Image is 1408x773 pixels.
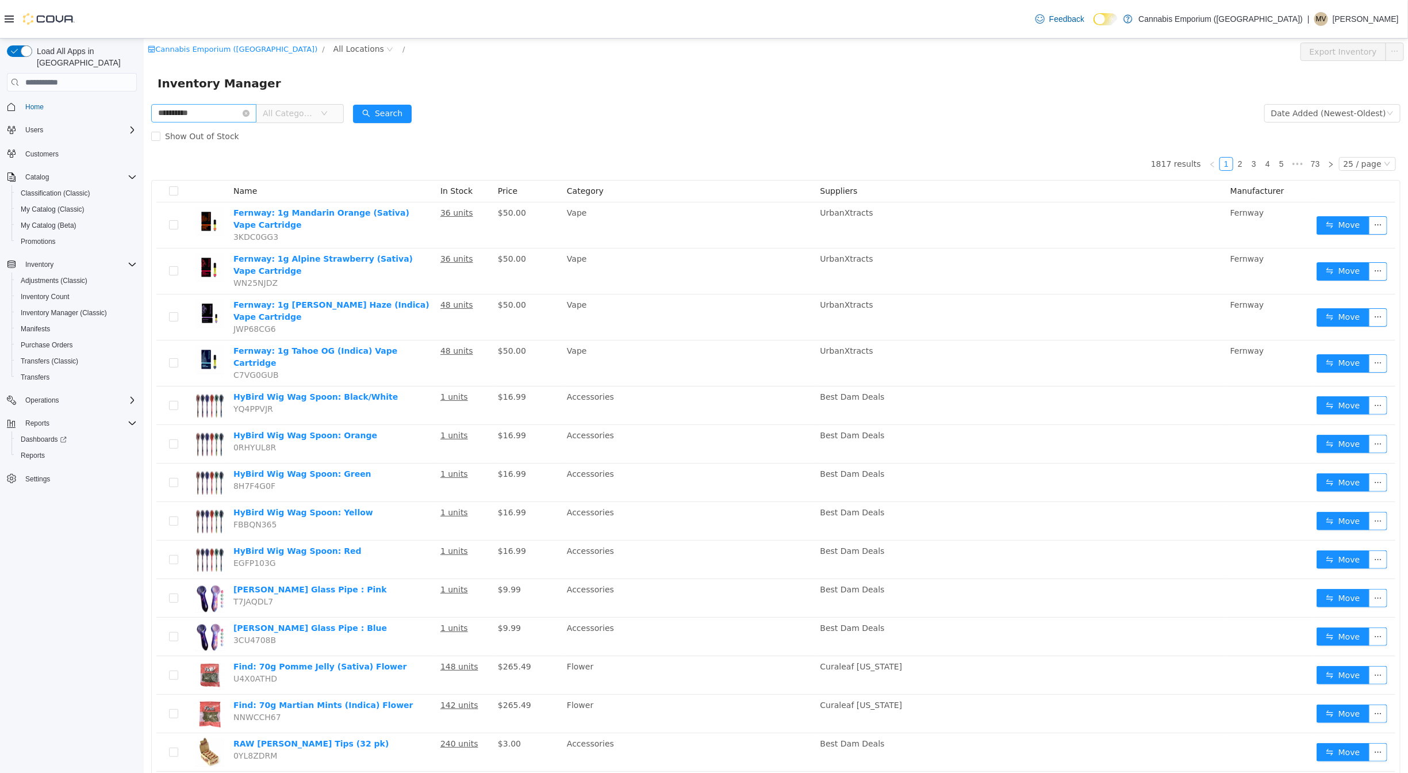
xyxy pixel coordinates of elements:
[1173,627,1226,646] button: icon: swapMove
[21,416,137,430] span: Reports
[2,257,141,273] button: Inventory
[1225,550,1244,569] button: icon: ellipsis
[16,322,137,336] span: Manifests
[354,662,388,671] span: $265.49
[52,468,80,497] img: HyBird Wig Wag Spoon: Yellow hero shot
[297,148,329,157] span: In Stock
[90,354,254,363] a: HyBird Wig Wag Spoon: Black/White
[1094,25,1094,26] span: Dark Mode
[21,308,107,317] span: Inventory Manager (Classic)
[1316,12,1326,26] span: MV
[297,508,324,517] u: 1 units
[90,585,243,594] a: [PERSON_NAME] Glass Pipe : Blue
[1225,705,1244,723] button: icon: ellipsis
[21,258,137,271] span: Inventory
[1242,4,1260,22] button: icon: ellipsis
[419,656,672,695] td: Flower
[190,4,240,17] span: All Locations
[1333,12,1399,26] p: [PERSON_NAME]
[16,306,112,320] a: Inventory Manager (Classic)
[1173,666,1226,684] button: icon: swapMove
[354,585,377,594] span: $9.99
[677,170,730,179] span: UrbanXtracts
[297,469,324,479] u: 1 units
[21,292,70,301] span: Inventory Count
[90,332,135,341] span: C7VG0GUB
[21,340,73,350] span: Purchase Orders
[52,353,80,381] img: HyBird Wig Wag Spoon: Black/White hero shot
[177,71,184,79] i: icon: down
[677,701,741,710] span: Best Dam Deals
[90,674,137,683] span: NNWCCH67
[4,6,174,15] a: icon: shopCannabis Emporium ([GEOGRAPHIC_DATA])
[1117,118,1131,132] li: 4
[2,415,141,431] button: Reports
[1087,216,1121,225] span: Fernway
[90,636,133,645] span: U4X0ATHD
[21,276,87,285] span: Adjustments (Classic)
[354,546,377,556] span: $9.99
[677,585,741,594] span: Best Dam Deals
[1225,589,1244,607] button: icon: ellipsis
[1076,119,1089,132] a: 1
[90,469,229,479] a: HyBird Wig Wag Spoon: Yellow
[11,337,141,353] button: Purchase Orders
[21,100,48,114] a: Home
[11,353,141,369] button: Transfers (Classic)
[1307,12,1310,26] p: |
[11,369,141,385] button: Transfers
[297,701,335,710] u: 240 units
[1173,512,1226,530] button: icon: swapMove
[21,189,90,198] span: Classification (Classic)
[16,219,137,232] span: My Catalog (Beta)
[354,262,382,271] span: $50.00
[297,262,329,271] u: 48 units
[1240,122,1247,130] i: icon: down
[11,431,141,447] a: Dashboards
[677,662,759,671] span: Curaleaf [US_STATE]
[297,431,324,440] u: 1 units
[297,308,329,317] u: 48 units
[1225,666,1244,684] button: icon: ellipsis
[52,661,80,690] img: Find: 70g Martian Mints (Indica) Flower hero shot
[354,170,382,179] span: $50.00
[90,170,266,191] a: Fernway: 1g Mandarin Orange (Sativa) Vape Cartridge
[16,274,92,288] a: Adjustments (Classic)
[16,186,137,200] span: Classification (Classic)
[354,431,382,440] span: $16.99
[1225,473,1244,492] button: icon: ellipsis
[1173,270,1226,288] button: icon: swapMove
[25,260,53,269] span: Inventory
[354,354,382,363] span: $16.99
[90,262,286,283] a: Fernway: 1g [PERSON_NAME] Haze (Indica) Vape Cartridge
[297,170,329,179] u: 36 units
[32,45,137,68] span: Load All Apps in [GEOGRAPHIC_DATA]
[1225,512,1244,530] button: icon: ellipsis
[677,354,741,363] span: Best Dam Deals
[1173,396,1226,415] button: icon: swapMove
[1225,270,1244,288] button: icon: ellipsis
[297,662,335,671] u: 142 units
[21,205,85,214] span: My Catalog (Classic)
[677,546,741,556] span: Best Dam Deals
[16,370,137,384] span: Transfers
[16,219,81,232] a: My Catalog (Beta)
[297,546,324,556] u: 1 units
[90,558,129,568] span: T7JAQDL7
[1173,178,1226,196] button: icon: swapMove
[1173,473,1226,492] button: icon: swapMove
[90,662,270,671] a: Find: 70g Martian Mints (Indica) Flower
[2,98,141,115] button: Home
[21,472,55,486] a: Settings
[1225,178,1244,196] button: icon: ellipsis
[90,597,132,606] span: 3CU4708B
[419,302,672,348] td: Vape
[21,357,78,366] span: Transfers (Classic)
[16,433,137,446] span: Dashboards
[16,290,137,304] span: Inventory Count
[2,145,141,162] button: Customers
[16,433,71,446] a: Dashboards
[21,123,137,137] span: Users
[354,392,382,401] span: $16.99
[21,100,137,114] span: Home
